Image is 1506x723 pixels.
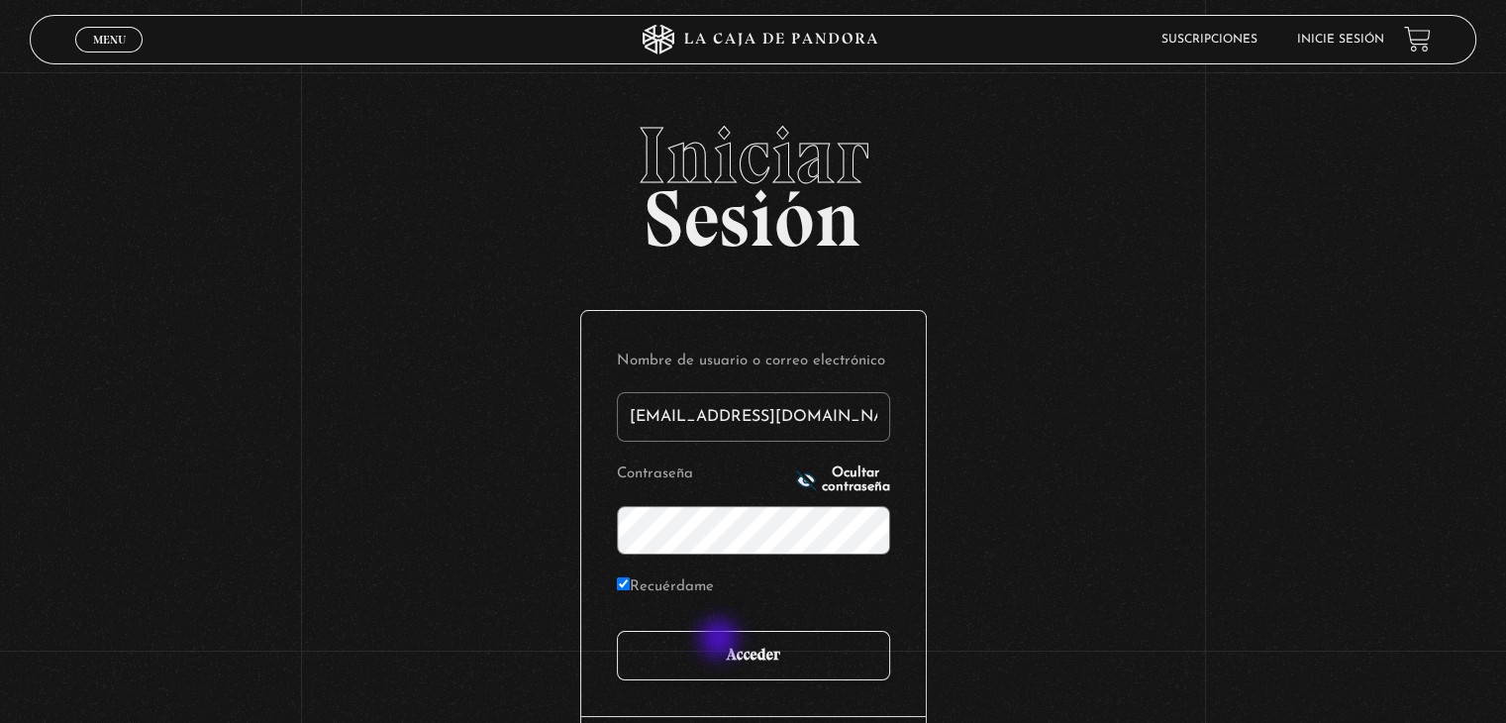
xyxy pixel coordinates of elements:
label: Nombre de usuario o correo electrónico [617,347,890,377]
input: Acceder [617,631,890,680]
label: Recuérdame [617,572,714,603]
span: Menu [93,34,126,46]
button: Ocultar contraseña [796,466,890,494]
h2: Sesión [30,116,1475,243]
a: View your shopping cart [1404,26,1431,52]
input: Recuérdame [617,577,630,590]
span: Iniciar [30,116,1475,195]
a: Suscripciones [1161,34,1257,46]
span: Cerrar [86,50,133,63]
a: Inicie sesión [1297,34,1384,46]
label: Contraseña [617,460,790,490]
span: Ocultar contraseña [822,466,890,494]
